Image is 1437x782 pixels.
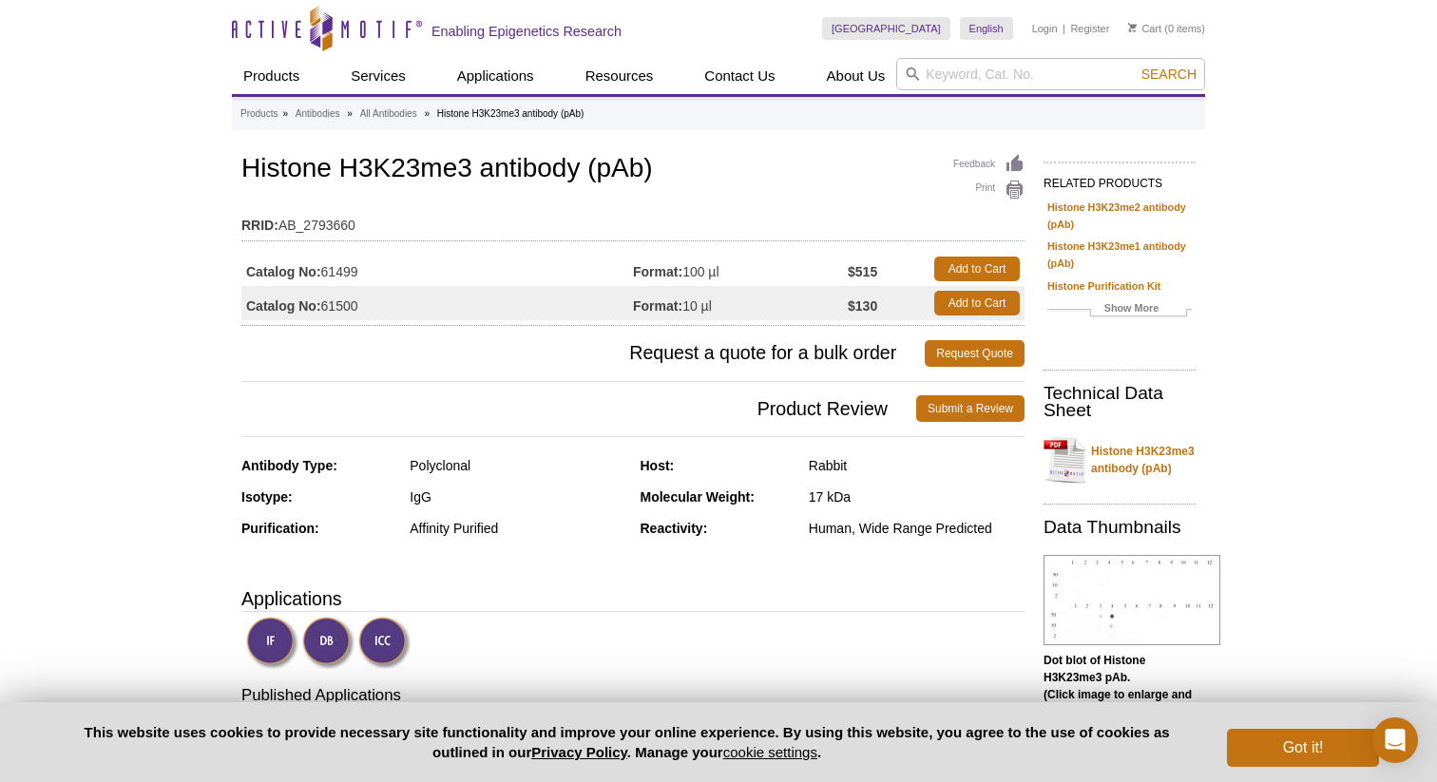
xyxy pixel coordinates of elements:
[360,105,417,123] a: All Antibodies
[431,23,622,40] h2: Enabling Epigenetics Research
[633,263,682,280] strong: Format:
[641,489,755,505] strong: Molecular Weight:
[1227,729,1379,767] button: Got it!
[241,489,293,505] strong: Isotype:
[809,457,1025,474] div: Rabbit
[241,684,1025,711] h3: Published Applications
[302,617,354,669] img: Dot Blot Validated
[339,58,417,94] a: Services
[960,17,1013,40] a: English
[641,458,675,473] strong: Host:
[241,286,633,320] td: 61500
[633,286,848,320] td: 10 µl
[1047,277,1160,295] a: Histone Purification Kit
[848,297,877,315] strong: $130
[1128,17,1205,40] li: (0 items)
[1063,17,1065,40] li: |
[1044,519,1196,536] h2: Data Thumbnails
[410,457,625,474] div: Polyclonal
[241,521,319,536] strong: Purification:
[1032,22,1058,35] a: Login
[296,105,340,123] a: Antibodies
[809,520,1025,537] div: Human, Wide Range Predicted
[1128,23,1137,32] img: Your Cart
[241,217,278,234] strong: RRID:
[1070,22,1109,35] a: Register
[633,297,682,315] strong: Format:
[58,722,1196,762] p: This website uses cookies to provide necessary site functionality and improve your online experie...
[633,252,848,286] td: 100 µl
[424,108,430,119] li: »
[446,58,546,94] a: Applications
[1141,67,1197,82] span: Search
[916,395,1025,422] a: Submit a Review
[410,520,625,537] div: Affinity Purified
[282,108,288,119] li: »
[531,744,627,760] a: Privacy Policy
[347,108,353,119] li: »
[241,340,925,367] span: Request a quote for a bulk order
[241,154,1025,186] h1: Histone H3K23me3 antibody (pAb)
[925,340,1025,367] a: Request Quote
[241,252,633,286] td: 61499
[953,154,1025,175] a: Feedback
[240,105,278,123] a: Products
[693,58,786,94] a: Contact Us
[1044,431,1196,488] a: Histone H3K23me3 antibody (pAb)
[1047,299,1192,321] a: Show More
[1044,654,1145,684] b: Dot blot of Histone H3K23me3 pAb.
[1136,66,1202,83] button: Search
[1372,717,1418,763] div: Open Intercom Messenger
[934,291,1020,315] a: Add to Cart
[1044,385,1196,419] h2: Technical Data Sheet
[641,521,708,536] strong: Reactivity:
[241,205,1025,236] td: AB_2793660
[1128,22,1161,35] a: Cart
[246,263,321,280] strong: Catalog No:
[246,297,321,315] strong: Catalog No:
[848,263,877,280] strong: $515
[241,458,337,473] strong: Antibody Type:
[437,108,584,119] li: Histone H3K23me3 antibody (pAb)
[934,257,1020,281] a: Add to Cart
[1044,555,1220,645] img: Histone H3K23me3 antibody (pAb) tested by dot blot analysis.
[815,58,897,94] a: About Us
[1044,652,1196,720] p: (Click image to enlarge and see details.)
[241,584,1025,613] h3: Applications
[1047,238,1192,272] a: Histone H3K23me1 antibody (pAb)
[723,744,817,760] button: cookie settings
[809,488,1025,505] div: 17 kDa
[1047,199,1192,233] a: Histone H3K23me2 antibody (pAb)
[822,17,950,40] a: [GEOGRAPHIC_DATA]
[410,488,625,505] div: IgG
[574,58,665,94] a: Resources
[896,58,1205,90] input: Keyword, Cat. No.
[358,617,411,669] img: Immunocytochemistry Validated
[232,58,311,94] a: Products
[241,395,916,422] span: Product Review
[246,617,298,669] img: Immunofluorescence Validated
[1044,162,1196,196] h2: RELATED PRODUCTS
[953,180,1025,200] a: Print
